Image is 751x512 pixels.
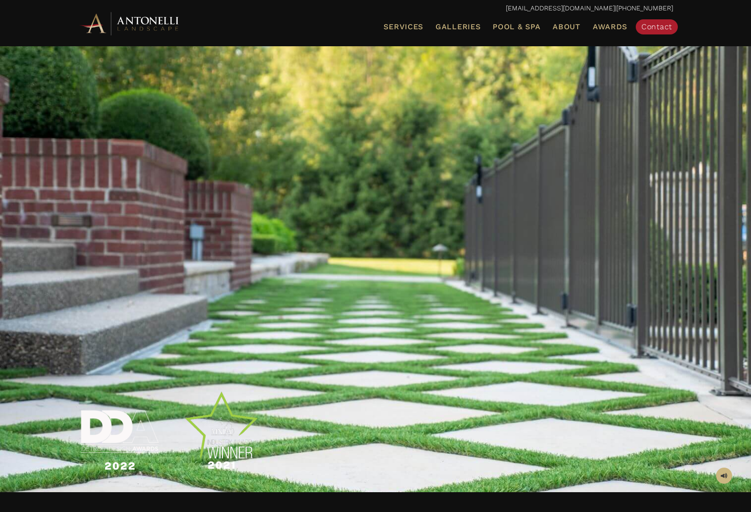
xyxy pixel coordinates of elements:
a: Contact [636,19,678,34]
a: Pool & Spa [489,21,544,33]
span: Pool & Spa [493,22,540,31]
a: Services [380,21,427,33]
img: Antonelli Horizontal Logo [78,10,182,36]
span: About [553,23,580,31]
a: [PHONE_NUMBER] [616,4,673,12]
p: | [78,2,673,15]
a: Galleries [432,21,484,33]
a: [EMAIL_ADDRESS][DOMAIN_NAME] [506,4,615,12]
span: Awards [593,22,627,31]
span: Contact [641,22,672,31]
a: About [549,21,584,33]
img: Add a subheading (13) [78,390,162,473]
a: Awards [589,21,631,33]
img: Add a subheading (4) [180,390,263,472]
span: Galleries [435,22,480,31]
span: Services [384,23,423,31]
